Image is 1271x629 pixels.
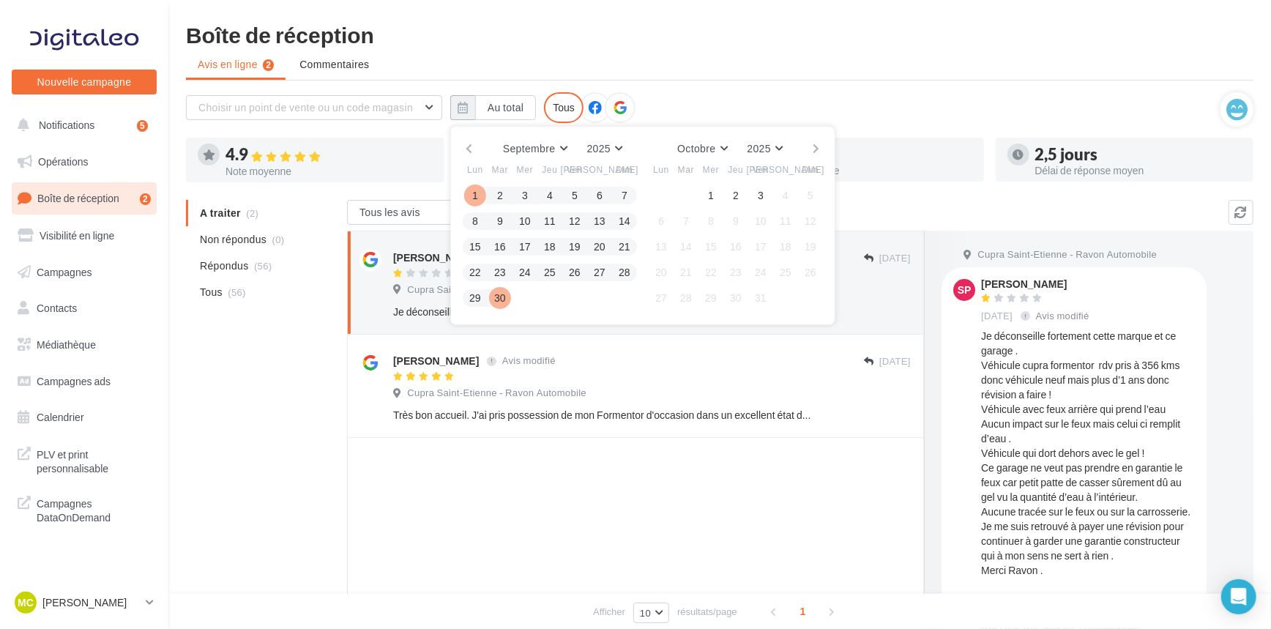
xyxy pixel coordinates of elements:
button: Septembre [497,138,573,159]
div: 4.9 [225,146,433,163]
button: 18 [539,236,561,258]
button: 9 [725,210,747,232]
span: Afficher [593,605,625,619]
button: 10 [750,210,772,232]
span: Campagnes [37,265,92,278]
button: 13 [589,210,611,232]
button: 8 [464,210,486,232]
button: 21 [614,236,635,258]
span: [DATE] [879,252,911,265]
span: [PERSON_NAME] [561,163,639,176]
span: Commentaires [299,57,369,72]
span: Jeu [728,163,743,176]
button: 21 [675,261,697,283]
button: Tous les avis [347,200,493,225]
a: Contacts [9,293,160,324]
span: Jeu [542,163,557,176]
button: 16 [489,236,511,258]
button: 23 [489,261,511,283]
a: Visibilité en ligne [9,220,160,251]
span: [PERSON_NAME] [747,163,825,176]
span: Dim [802,163,819,176]
button: 4 [775,185,797,206]
span: Contacts [37,302,77,314]
div: [PERSON_NAME] [393,250,479,265]
button: 27 [589,261,611,283]
button: 5 [564,185,586,206]
span: Campagnes DataOnDemand [37,494,151,525]
div: 2 [140,193,151,205]
div: Je déconseille fortement cette marque et ce garage . Véhicule cupra formentor rdv pris à 356 kms ... [393,305,816,319]
button: Au total [475,95,536,120]
button: 22 [464,261,486,283]
button: 3 [750,185,772,206]
button: 26 [799,261,821,283]
button: 14 [614,210,635,232]
span: 2025 [587,142,611,155]
span: [DATE] [981,310,1013,323]
span: Cupra Saint-Etienne - Ravon Automobile [977,248,1157,261]
span: Cupra Saint-Etienne - Ravon Automobile [407,387,586,400]
button: 14 [675,236,697,258]
button: 24 [514,261,536,283]
button: 15 [464,236,486,258]
span: 1 [791,600,815,623]
button: 7 [614,185,635,206]
button: 5 [799,185,821,206]
p: [PERSON_NAME] [42,595,140,610]
button: 2 [489,185,511,206]
button: 1 [464,185,486,206]
span: Boîte de réception [37,192,119,204]
button: 12 [799,210,821,232]
div: Délai de réponse moyen [1035,165,1242,176]
span: 2025 [748,142,772,155]
button: 29 [464,287,486,309]
button: 6 [589,185,611,206]
button: 25 [775,261,797,283]
div: 2,5 jours [1035,146,1242,163]
button: 10 [514,210,536,232]
span: Calendrier [37,411,84,423]
button: 28 [675,287,697,309]
button: 17 [750,236,772,258]
button: 4 [539,185,561,206]
a: MC [PERSON_NAME] [12,589,157,617]
button: 16 [725,236,747,258]
button: 20 [650,261,672,283]
button: Notifications 5 [9,110,154,141]
span: Avis modifié [502,355,556,367]
span: 10 [640,607,651,619]
div: Taux de réponse [765,165,972,176]
a: Calendrier [9,402,160,433]
span: Médiathèque [37,338,96,351]
a: Campagnes DataOnDemand [9,488,160,531]
div: [PERSON_NAME] [981,279,1092,289]
button: 2 [725,185,747,206]
div: Très bon accueil. J'ai pris possession de mon Formentor d'occasion dans un excellent état de prép... [393,408,816,423]
span: (56) [228,286,245,298]
span: Sp [958,283,972,297]
a: Boîte de réception2 [9,182,160,214]
button: 8 [700,210,722,232]
button: 1 [700,185,722,206]
button: 28 [614,261,635,283]
button: 3 [514,185,536,206]
span: Tous [200,285,223,299]
button: 27 [650,287,672,309]
a: Campagnes [9,257,160,288]
button: 19 [564,236,586,258]
button: 22 [700,261,722,283]
a: PLV et print personnalisable [9,439,160,482]
div: Boîte de réception [186,23,1253,45]
button: 10 [633,603,669,623]
span: Notifications [39,119,94,131]
span: résultats/page [677,605,737,619]
span: Dim [616,163,633,176]
button: 19 [799,236,821,258]
button: 26 [564,261,586,283]
span: Visibilité en ligne [40,229,114,242]
span: Non répondus [200,232,266,247]
button: 2025 [581,138,629,159]
span: Mar [492,163,508,176]
button: 13 [650,236,672,258]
